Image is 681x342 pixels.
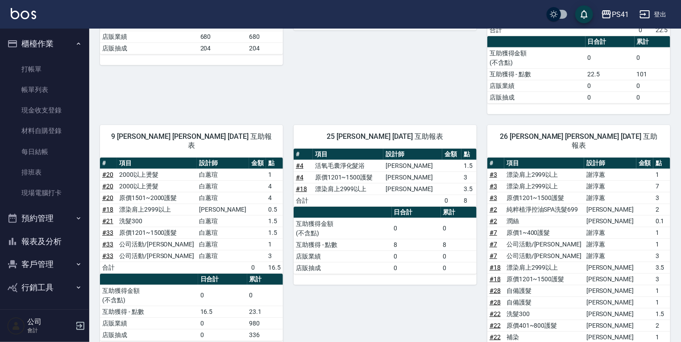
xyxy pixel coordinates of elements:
[504,204,584,215] td: 純粹植淨控油SPA洗髮699
[294,262,392,274] td: 店販抽成
[487,80,585,92] td: 店販業績
[584,273,636,285] td: [PERSON_NAME]
[197,238,249,250] td: 白蕙瑄
[304,132,466,141] span: 25 [PERSON_NAME] [DATE] 互助報表
[504,180,584,192] td: 漂染肩上2999以上
[612,9,629,20] div: PS41
[266,238,283,250] td: 1
[197,169,249,180] td: 白蕙瑄
[100,158,283,274] table: a dense table
[102,252,113,259] a: #33
[584,158,636,169] th: 設計師
[197,158,249,169] th: 設計師
[490,252,497,259] a: #7
[198,306,247,317] td: 16.5
[4,32,86,55] button: 櫃檯作業
[4,79,86,100] a: 帳單列表
[197,192,249,204] td: 白蕙瑄
[441,250,477,262] td: 0
[585,47,635,68] td: 0
[4,121,86,141] a: 材料自購登錄
[584,169,636,180] td: 謝淳蕙
[111,132,272,150] span: 9 [PERSON_NAME] [PERSON_NAME] [DATE] 互助報表
[490,287,501,294] a: #28
[266,158,283,169] th: 點
[117,227,197,238] td: 原價1201~1500護髮
[4,142,86,162] a: 每日結帳
[102,171,113,178] a: #20
[4,100,86,121] a: 現金收支登錄
[584,250,636,262] td: 謝淳蕙
[100,306,198,317] td: 互助獲得 - 點數
[100,317,198,329] td: 店販業績
[653,227,670,238] td: 1
[461,183,477,195] td: 3.5
[4,253,86,276] button: 客戶管理
[584,204,636,215] td: [PERSON_NAME]
[247,329,283,341] td: 336
[100,42,198,54] td: 店販抽成
[441,207,477,218] th: 累計
[490,217,497,225] a: #2
[294,207,477,274] table: a dense table
[461,149,477,160] th: 點
[117,250,197,262] td: 公司活動/[PERSON_NAME]
[247,317,283,329] td: 980
[635,80,670,92] td: 0
[584,320,636,331] td: [PERSON_NAME]
[247,274,283,285] th: 累計
[490,275,501,283] a: #18
[117,158,197,169] th: 項目
[102,183,113,190] a: #20
[490,299,501,306] a: #28
[383,160,442,171] td: [PERSON_NAME]
[584,262,636,273] td: [PERSON_NAME]
[197,204,249,215] td: [PERSON_NAME]
[4,183,86,203] a: 現場電腦打卡
[584,285,636,296] td: [PERSON_NAME]
[504,215,584,227] td: 潤絲
[635,92,670,103] td: 0
[490,241,497,248] a: #7
[392,207,441,218] th: 日合計
[4,207,86,230] button: 預約管理
[294,149,313,160] th: #
[461,195,477,206] td: 8
[490,334,501,341] a: #22
[4,59,86,79] a: 打帳單
[313,149,383,160] th: 項目
[266,215,283,227] td: 1.5
[504,262,584,273] td: 漂染肩上2999以上
[294,149,477,207] table: a dense table
[117,180,197,192] td: 2000以上燙髮
[296,185,307,192] a: #18
[197,215,249,227] td: 白蕙瑄
[653,296,670,308] td: 1
[100,31,198,42] td: 店販業績
[653,192,670,204] td: 3
[636,6,670,23] button: 登出
[383,149,442,160] th: 設計師
[198,285,247,306] td: 0
[490,194,497,201] a: #3
[197,180,249,192] td: 白蕙瑄
[247,31,283,42] td: 680
[490,183,497,190] a: #3
[653,24,670,36] td: 22.5
[585,36,635,48] th: 日合計
[102,229,113,236] a: #33
[392,250,441,262] td: 0
[296,174,303,181] a: #4
[4,276,86,299] button: 行銷工具
[490,206,497,213] a: #2
[461,160,477,171] td: 1.5
[585,80,635,92] td: 0
[585,92,635,103] td: 0
[487,158,504,169] th: #
[313,171,383,183] td: 原價1201~1500護髮
[584,296,636,308] td: [PERSON_NAME]
[198,42,247,54] td: 204
[441,218,477,239] td: 0
[498,132,660,150] span: 26 [PERSON_NAME] [PERSON_NAME] [DATE] 互助報表
[392,239,441,250] td: 8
